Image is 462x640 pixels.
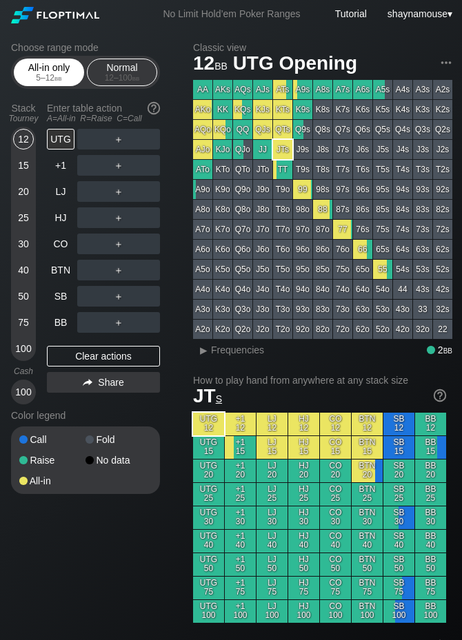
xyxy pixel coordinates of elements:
[393,300,412,319] div: 43o
[388,8,448,19] span: shaynamouse
[353,80,372,99] div: A6s
[333,200,352,219] div: 87s
[393,140,412,159] div: J4s
[193,120,212,139] div: AQo
[225,413,256,435] div: +1 12
[54,73,62,83] span: bb
[19,455,86,465] div: Raise
[273,80,292,99] div: ATs
[415,530,446,553] div: BB 40
[233,80,252,99] div: AQs
[293,260,312,279] div: 95o
[13,260,34,280] div: 40
[393,320,412,339] div: 42o
[393,180,412,199] div: 94s
[352,483,383,506] div: BTN 25
[353,280,372,299] div: 64o
[193,180,212,199] div: A9o
[352,553,383,576] div: BTN 50
[293,220,312,239] div: 97o
[293,320,312,339] div: 92o
[213,280,232,299] div: K4o
[413,220,432,239] div: 73s
[413,280,432,299] div: 43s
[93,73,151,83] div: 12 – 100
[393,260,412,279] div: 54s
[86,435,152,444] div: Fold
[333,120,352,139] div: Q7s
[47,97,160,129] div: Enter table action
[373,160,392,179] div: T5s
[257,413,288,435] div: LJ 12
[320,460,351,482] div: CO 20
[353,300,372,319] div: 63o
[333,320,352,339] div: 72o
[373,240,392,259] div: 65s
[216,390,222,405] span: s
[47,114,160,123] div: A=All-in R=Raise C=Call
[193,80,212,99] div: AA
[413,300,432,319] div: 33
[193,220,212,239] div: A7o
[373,300,392,319] div: 53o
[213,80,232,99] div: AKs
[233,160,252,179] div: QTo
[383,506,414,529] div: SB 30
[293,100,312,119] div: K9s
[433,320,452,339] div: 22
[373,220,392,239] div: 75s
[253,180,272,199] div: J9o
[193,530,224,553] div: UTG 40
[77,181,160,202] div: ＋
[193,385,222,406] span: JT
[413,120,432,139] div: Q3s
[77,312,160,333] div: ＋
[13,338,34,359] div: 100
[193,375,446,386] h2: How to play hand from anywhere at any stack size
[313,280,332,299] div: 84o
[11,404,160,426] div: Color legend
[293,200,312,219] div: 98o
[193,553,224,576] div: UTG 50
[193,577,224,599] div: UTG 75
[233,280,252,299] div: Q4o
[225,483,256,506] div: +1 25
[383,530,414,553] div: SB 40
[413,160,432,179] div: T3s
[288,530,319,553] div: HJ 40
[433,80,452,99] div: A2s
[443,344,452,355] span: bb
[373,280,392,299] div: 54o
[433,160,452,179] div: T2s
[213,320,232,339] div: K2o
[415,436,446,459] div: BB 15
[393,120,412,139] div: Q4s
[333,180,352,199] div: 97s
[20,73,78,83] div: 5 – 12
[313,140,332,159] div: J8s
[320,413,351,435] div: CO 12
[320,553,351,576] div: CO 50
[353,140,372,159] div: J6s
[433,260,452,279] div: 52s
[313,160,332,179] div: T8s
[77,260,160,280] div: ＋
[225,553,256,576] div: +1 50
[313,180,332,199] div: 98s
[273,160,292,179] div: TT
[352,413,383,435] div: BTN 12
[413,320,432,339] div: 32o
[273,100,292,119] div: KTs
[213,260,232,279] div: K5o
[320,436,351,459] div: CO 15
[393,280,412,299] div: 44
[193,600,224,623] div: UTG 100
[353,120,372,139] div: Q6s
[288,436,319,459] div: HJ 15
[293,300,312,319] div: 93o
[11,42,160,53] h2: Choose range mode
[213,180,232,199] div: K9o
[233,100,252,119] div: KQs
[213,100,232,119] div: KK
[320,506,351,529] div: CO 30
